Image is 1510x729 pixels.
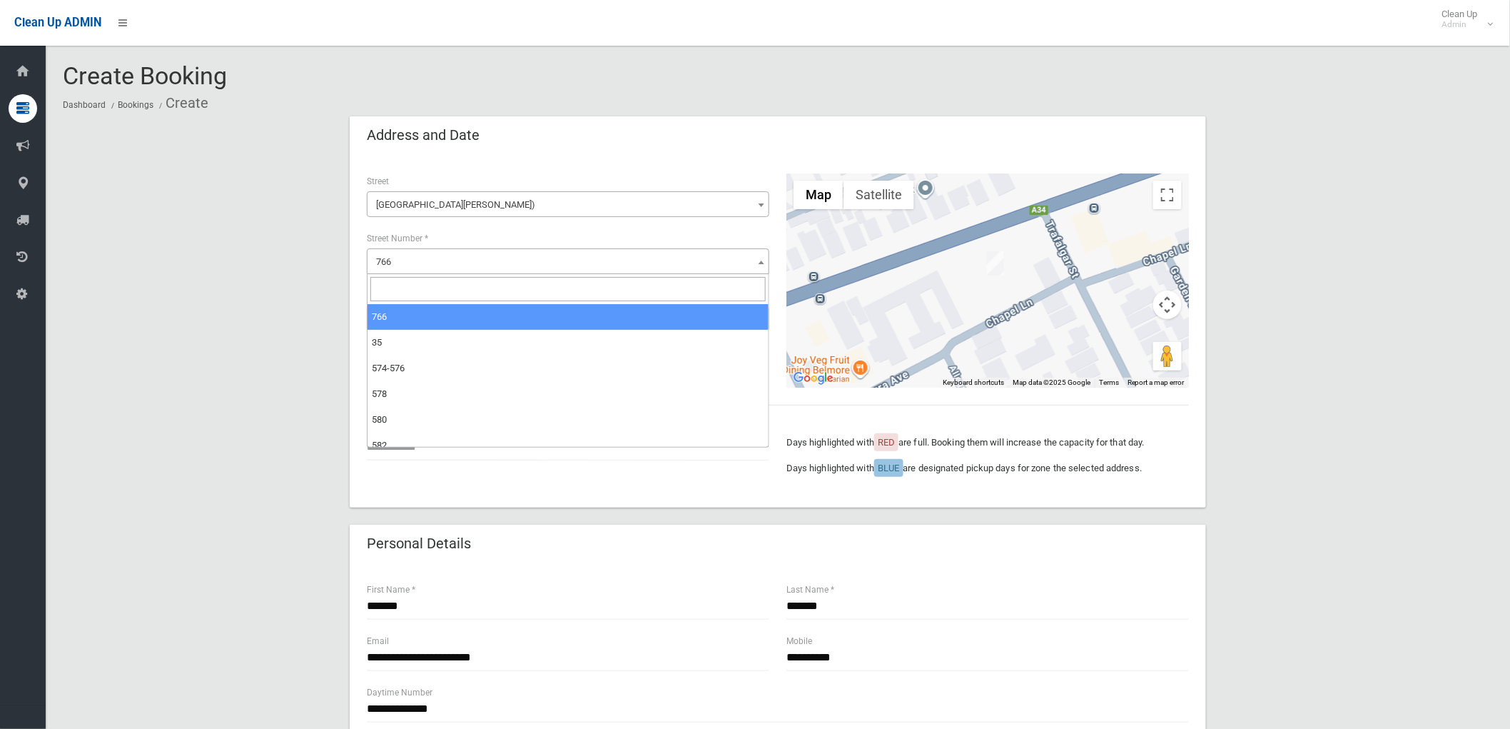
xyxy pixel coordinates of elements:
span: Clean Up [1435,9,1492,30]
span: Map data ©2025 Google [1013,378,1090,386]
li: Create [156,90,208,116]
span: 766 [376,256,391,267]
a: Bookings [118,100,153,110]
header: Address and Date [350,121,497,149]
span: Create Booking [63,61,227,90]
small: Admin [1442,19,1478,30]
span: 766 [370,252,766,272]
p: Days highlighted with are designated pickup days for zone the selected address. [786,460,1189,477]
span: Canterbury Road (BELMORE 2192) [370,195,766,215]
a: Dashboard [63,100,106,110]
span: Canterbury Road (BELMORE 2192) [367,191,769,217]
span: 582 [372,440,387,451]
button: Toggle fullscreen view [1153,181,1182,209]
span: 578 [372,388,387,399]
button: Show satellite imagery [843,181,914,209]
span: 766 [372,311,387,322]
span: 574-576 [372,363,405,373]
div: 766 Canterbury Road, BELMORE NSW 2192 [987,251,1004,276]
span: 580 [372,414,387,425]
img: Google [790,369,837,388]
button: Keyboard shortcuts [943,378,1004,388]
header: Personal Details [350,530,488,558]
a: Open this area in Google Maps (opens a new window) [790,369,837,388]
button: Drag Pegman onto the map to open Street View [1153,342,1182,371]
span: RED [878,437,895,448]
span: 766 [367,248,769,274]
span: 35 [372,337,382,348]
button: Map camera controls [1153,291,1182,319]
button: Show street map [794,181,843,209]
p: Days highlighted with are full. Booking them will increase the capacity for that day. [786,434,1189,451]
span: Clean Up ADMIN [14,16,101,29]
span: BLUE [878,463,899,473]
a: Terms (opens in new tab) [1099,378,1119,386]
a: Report a map error [1128,378,1185,386]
